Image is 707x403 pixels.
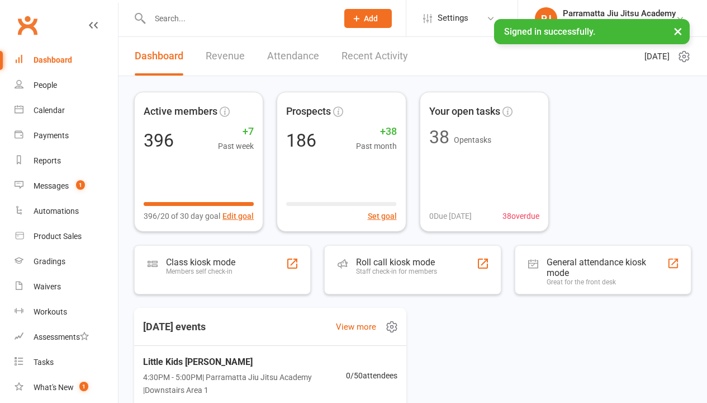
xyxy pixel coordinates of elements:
div: Payments [34,131,69,140]
div: Members self check-in [166,268,235,275]
div: Tasks [34,358,54,367]
div: 396 [144,132,174,149]
div: Product Sales [34,232,82,241]
span: Past month [356,140,397,152]
div: Great for the front desk [547,278,667,286]
span: 1 [76,180,85,190]
span: Little Kids [PERSON_NAME] [143,355,346,369]
span: Prospects [286,104,331,120]
a: Recent Activity [341,37,408,76]
div: Class kiosk mode [166,257,235,268]
div: Parramatta Jiu Jitsu Academy [563,8,676,18]
div: General attendance kiosk mode [547,257,667,278]
a: Waivers [15,274,118,299]
div: Roll call kiosk mode [356,257,437,268]
div: Automations [34,207,79,215]
span: Open tasks [454,135,491,144]
div: People [34,81,57,90]
div: Staff check-in for members [356,268,437,275]
span: 38 overdue [502,210,539,222]
div: Dashboard [34,55,72,64]
a: Automations [15,199,118,224]
div: Parramatta Jiu Jitsu Academy [563,18,676,29]
div: Calendar [34,106,65,115]
div: 186 [286,132,316,149]
div: Reports [34,156,61,165]
div: Workouts [34,307,67,316]
a: Workouts [15,299,118,325]
div: Gradings [34,257,65,266]
a: Tasks [15,350,118,375]
span: Settings [438,6,468,31]
span: 0 / 50 attendees [346,369,397,382]
span: Your open tasks [429,104,500,120]
a: Dashboard [15,48,118,73]
a: Clubworx [13,11,41,39]
a: Reports [15,148,118,174]
span: 4:30PM - 5:00PM | Parramatta Jiu Jitsu Academy | Downstairs Area 1 [143,371,346,396]
span: [DATE] [644,50,670,63]
div: PJ [535,7,557,30]
input: Search... [146,11,330,26]
a: People [15,73,118,98]
button: Set goal [368,210,397,222]
a: Payments [15,123,118,148]
button: Edit goal [222,210,254,222]
a: Revenue [206,37,245,76]
button: Add [344,9,392,28]
span: +7 [218,124,254,140]
span: 0 Due [DATE] [429,210,472,222]
div: What's New [34,383,74,392]
button: × [668,19,688,43]
a: Assessments [15,325,118,350]
a: View more [336,320,376,334]
a: Messages 1 [15,174,118,199]
span: Past week [218,140,254,152]
div: Waivers [34,282,61,291]
div: 38 [429,128,449,146]
span: 1 [79,382,88,391]
span: Signed in successfully. [504,26,595,37]
a: Product Sales [15,224,118,249]
a: Attendance [267,37,319,76]
span: 396/20 of 30 day goal [144,210,220,222]
a: What's New1 [15,375,118,400]
h3: [DATE] events [134,317,215,337]
a: Dashboard [135,37,183,76]
span: Add [364,14,378,23]
a: Gradings [15,249,118,274]
span: +38 [356,124,397,140]
span: Active members [144,104,217,120]
div: Assessments [34,332,89,341]
div: Messages [34,181,69,190]
a: Calendar [15,98,118,123]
